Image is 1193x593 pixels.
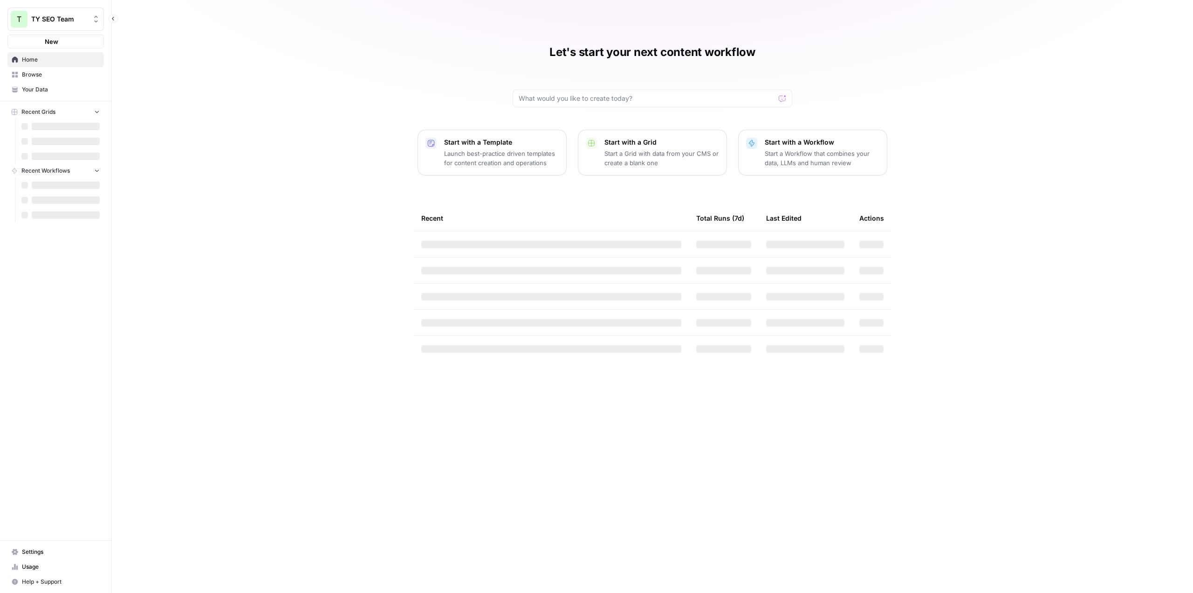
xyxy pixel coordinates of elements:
[17,14,21,25] span: T
[859,205,884,231] div: Actions
[7,544,104,559] a: Settings
[7,82,104,97] a: Your Data
[22,70,100,79] span: Browse
[549,45,755,60] h1: Let's start your next content workflow
[604,138,719,147] p: Start with a Grid
[7,52,104,67] a: Home
[7,164,104,178] button: Recent Workflows
[22,578,100,586] span: Help + Support
[604,149,719,167] p: Start a Grid with data from your CMS or create a blank one
[22,56,100,64] span: Home
[22,85,100,94] span: Your Data
[738,130,887,175] button: Start with a WorkflowStart a Workflow that combines your data, LLMs and human review
[31,14,88,24] span: TY SEO Team
[7,574,104,589] button: Help + Support
[21,167,70,175] span: Recent Workflows
[519,94,775,103] input: What would you like to create today?
[7,105,104,119] button: Recent Grids
[444,149,559,167] p: Launch best-practice driven templates for content creation and operations
[7,7,104,31] button: Workspace: TY SEO Team
[578,130,727,175] button: Start with a GridStart a Grid with data from your CMS or create a blank one
[421,205,681,231] div: Recent
[444,138,559,147] p: Start with a Template
[7,67,104,82] a: Browse
[22,548,100,556] span: Settings
[765,138,879,147] p: Start with a Workflow
[45,37,58,46] span: New
[7,559,104,574] a: Usage
[7,35,104,49] button: New
[418,130,567,175] button: Start with a TemplateLaunch best-practice driven templates for content creation and operations
[766,205,802,231] div: Last Edited
[21,108,55,116] span: Recent Grids
[765,149,879,167] p: Start a Workflow that combines your data, LLMs and human review
[22,563,100,571] span: Usage
[696,205,744,231] div: Total Runs (7d)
